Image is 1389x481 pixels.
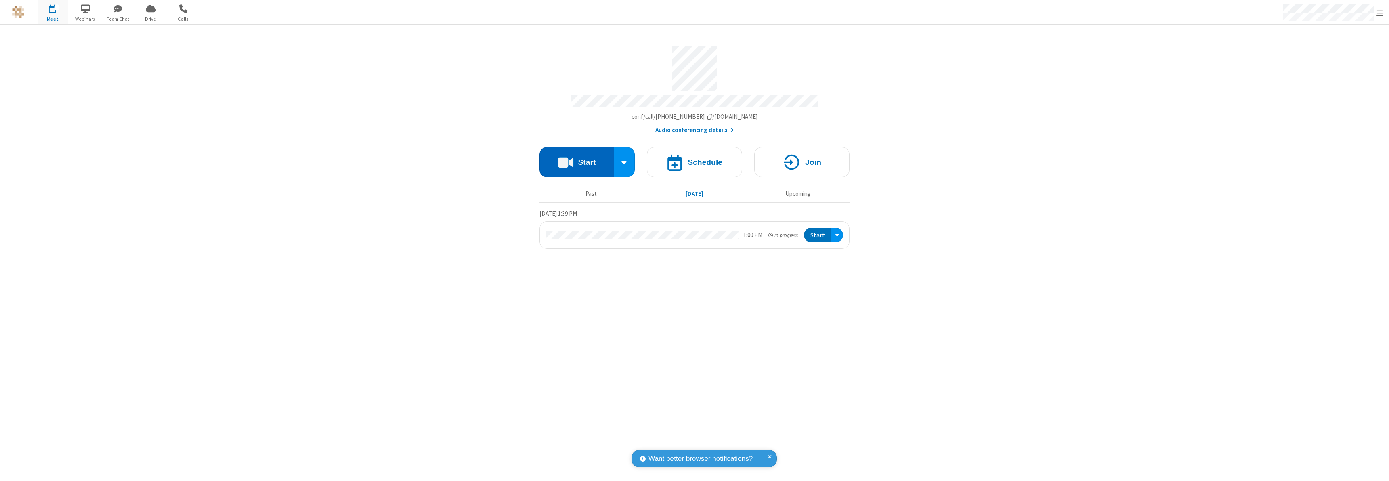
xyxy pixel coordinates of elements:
img: QA Selenium DO NOT DELETE OR CHANGE [12,6,24,18]
button: Upcoming [749,186,847,202]
span: Copy my meeting room link [632,113,758,120]
button: Copy my meeting room linkCopy my meeting room link [632,112,758,122]
div: Open menu [831,228,843,243]
span: Want better browser notifications? [648,454,753,464]
h4: Join [805,158,821,166]
section: Today's Meetings [539,209,850,249]
span: [DATE] 1:39 PM [539,210,577,217]
div: 1:00 PM [743,231,762,240]
span: Drive [136,15,166,23]
button: Start [804,228,831,243]
em: in progress [768,231,798,239]
button: Past [543,186,640,202]
div: 1 [55,4,60,11]
div: Start conference options [614,147,635,177]
span: Meet [38,15,68,23]
button: Join [754,147,850,177]
button: Schedule [647,147,742,177]
span: Team Chat [103,15,133,23]
h4: Schedule [688,158,722,166]
h4: Start [578,158,596,166]
iframe: Chat [1369,460,1383,475]
span: Calls [168,15,199,23]
button: Audio conferencing details [655,126,734,135]
section: Account details [539,40,850,135]
button: [DATE] [646,186,743,202]
span: Webinars [70,15,101,23]
button: Start [539,147,614,177]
